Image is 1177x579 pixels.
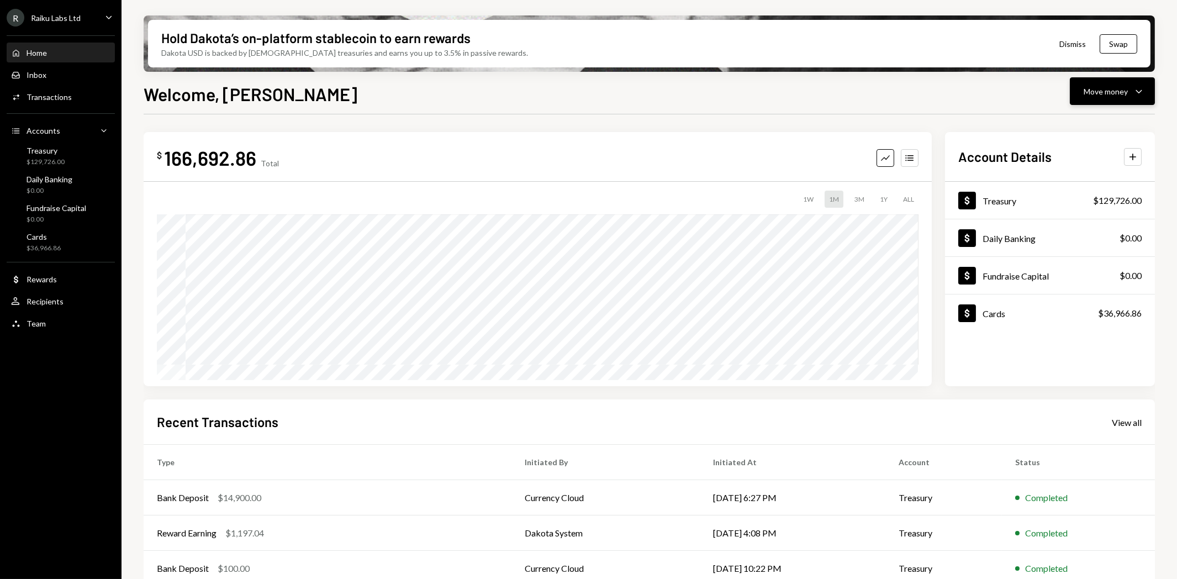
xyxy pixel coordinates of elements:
[27,215,86,224] div: $0.00
[512,515,700,551] td: Dakota System
[1120,269,1142,282] div: $0.00
[1025,527,1068,540] div: Completed
[799,191,818,208] div: 1W
[161,47,528,59] div: Dakota USD is backed by [DEMOGRAPHIC_DATA] treasuries and earns you up to 3.5% in passive rewards.
[7,229,115,255] a: Cards$36,966.86
[983,196,1016,206] div: Treasury
[27,275,57,284] div: Rewards
[27,157,65,167] div: $129,726.00
[885,445,1002,480] th: Account
[27,126,60,135] div: Accounts
[218,562,250,575] div: $100.00
[1098,307,1142,320] div: $36,966.86
[157,150,162,161] div: $
[218,491,261,504] div: $14,900.00
[27,175,72,184] div: Daily Banking
[157,562,209,575] div: Bank Deposit
[7,269,115,289] a: Rewards
[1070,77,1155,105] button: Move money
[1025,491,1068,504] div: Completed
[7,313,115,333] a: Team
[1112,417,1142,428] div: View all
[945,182,1155,219] a: Treasury$129,726.00
[885,515,1002,551] td: Treasury
[7,143,115,169] a: Treasury$129,726.00
[1046,31,1100,57] button: Dismiss
[7,65,115,85] a: Inbox
[1093,194,1142,207] div: $129,726.00
[27,146,65,155] div: Treasury
[945,219,1155,256] a: Daily Banking$0.00
[7,43,115,62] a: Home
[27,297,64,306] div: Recipients
[1120,231,1142,245] div: $0.00
[885,480,1002,515] td: Treasury
[27,232,61,241] div: Cards
[27,186,72,196] div: $0.00
[1025,562,1068,575] div: Completed
[945,294,1155,331] a: Cards$36,966.86
[825,191,843,208] div: 1M
[27,92,72,102] div: Transactions
[512,480,700,515] td: Currency Cloud
[7,291,115,311] a: Recipients
[7,120,115,140] a: Accounts
[850,191,869,208] div: 3M
[1100,34,1137,54] button: Swap
[161,29,471,47] div: Hold Dakota’s on-platform stablecoin to earn rewards
[164,145,256,170] div: 166,692.86
[225,527,264,540] div: $1,197.04
[7,200,115,227] a: Fundraise Capital$0.00
[1112,416,1142,428] a: View all
[27,319,46,328] div: Team
[983,308,1005,319] div: Cards
[512,445,700,480] th: Initiated By
[31,13,81,23] div: Raiku Labs Ltd
[144,445,512,480] th: Type
[899,191,919,208] div: ALL
[157,413,278,431] h2: Recent Transactions
[983,233,1036,244] div: Daily Banking
[7,9,24,27] div: R
[144,83,357,105] h1: Welcome, [PERSON_NAME]
[157,527,217,540] div: Reward Earning
[27,244,61,253] div: $36,966.86
[700,445,885,480] th: Initiated At
[261,159,279,168] div: Total
[157,491,209,504] div: Bank Deposit
[7,87,115,107] a: Transactions
[875,191,892,208] div: 1Y
[1084,86,1128,97] div: Move money
[945,257,1155,294] a: Fundraise Capital$0.00
[700,515,885,551] td: [DATE] 4:08 PM
[27,48,47,57] div: Home
[1002,445,1155,480] th: Status
[983,271,1049,281] div: Fundraise Capital
[700,480,885,515] td: [DATE] 6:27 PM
[958,148,1052,166] h2: Account Details
[7,171,115,198] a: Daily Banking$0.00
[27,70,46,80] div: Inbox
[27,203,86,213] div: Fundraise Capital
